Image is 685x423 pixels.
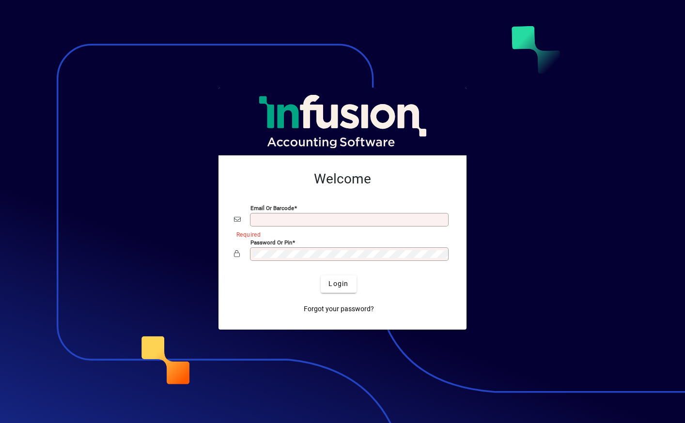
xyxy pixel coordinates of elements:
mat-error: Required [236,229,443,239]
button: Login [321,275,356,293]
h2: Welcome [234,171,451,187]
span: Login [328,279,348,289]
mat-label: Email or Barcode [250,204,294,211]
span: Forgot your password? [304,304,374,314]
a: Forgot your password? [300,301,378,318]
mat-label: Password or Pin [250,239,292,245]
